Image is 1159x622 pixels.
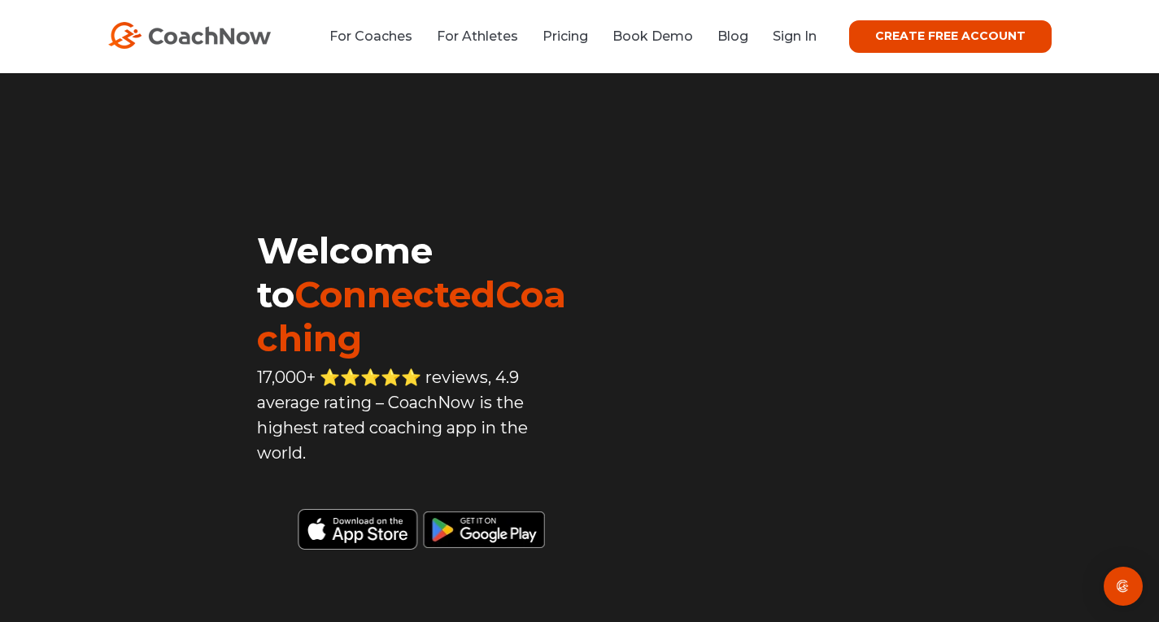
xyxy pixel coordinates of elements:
a: Blog [717,28,748,44]
span: ConnectedCoaching [257,272,566,360]
a: For Athletes [437,28,518,44]
a: For Coaches [329,28,412,44]
a: Book Demo [612,28,693,44]
img: CoachNow Logo [108,22,271,49]
h1: Welcome to [257,228,579,360]
a: CREATE FREE ACCOUNT [849,20,1052,53]
div: Open Intercom Messenger [1104,567,1143,606]
a: Pricing [542,28,588,44]
span: 17,000+ ⭐️⭐️⭐️⭐️⭐️ reviews, 4.9 average rating – CoachNow is the highest rated coaching app in th... [257,368,528,463]
img: Black Download CoachNow on the App Store Button [257,501,579,550]
a: Sign In [773,28,817,44]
